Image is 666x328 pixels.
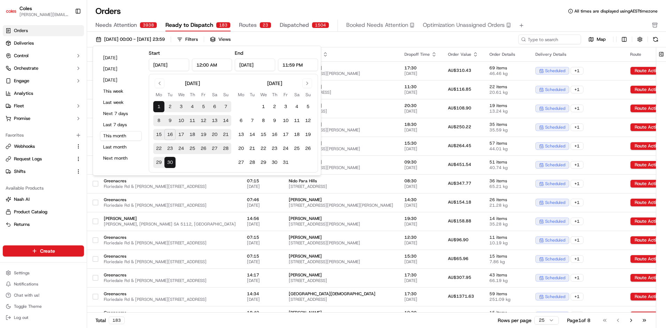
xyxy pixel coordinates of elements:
[247,221,278,227] span: [DATE]
[3,290,84,300] button: Chat with us!
[545,162,565,168] span: scheduled
[220,115,231,126] button: 14
[289,122,393,127] span: [PERSON_NAME]
[404,108,437,114] span: [DATE]
[302,91,313,98] th: Sunday
[448,162,471,167] span: AU$451.54
[209,91,220,98] th: Saturday
[3,113,84,124] button: Promise
[6,221,81,228] a: Returns
[93,35,168,44] button: [DATE] 00:00 - [DATE] 23:59
[289,65,393,71] span: [PERSON_NAME]
[140,22,157,28] div: 3938
[404,203,437,208] span: [DATE]
[104,203,236,208] span: Floriedale Rd & [PERSON_NAME][STREET_ADDRESS]
[153,91,164,98] th: Monday
[280,91,291,98] th: Friday
[235,50,243,56] label: End
[404,165,437,170] span: [DATE]
[66,101,112,108] span: API Documentation
[404,221,437,227] span: [DATE]
[3,166,84,177] button: Shifts
[100,86,142,96] button: This week
[571,105,583,112] div: + 1
[100,153,142,163] button: Next month
[187,101,198,112] button: 4
[174,35,201,44] button: Filters
[545,124,565,130] span: scheduled
[69,118,84,123] span: Pylon
[14,315,28,320] span: Log out
[153,115,164,126] button: 8
[258,157,269,168] button: 29
[6,196,81,203] a: Nash AI
[3,313,84,322] button: Log out
[404,178,437,184] span: 08:30
[280,115,291,126] button: 10
[235,59,275,71] input: Date
[6,209,81,215] a: Product Catalog
[267,80,282,87] div: [DATE]
[192,59,232,71] input: Time
[269,91,280,98] th: Thursday
[289,103,393,108] span: [PERSON_NAME]
[289,203,393,208] span: [STREET_ADDRESS][PERSON_NAME][PERSON_NAME]
[14,90,33,97] span: Analytics
[247,115,258,126] button: 7
[280,101,291,112] button: 3
[153,157,164,168] button: 29
[545,200,565,205] span: scheduled
[235,115,247,126] button: 6
[95,21,137,29] span: Needs Attention
[153,101,164,112] button: 1
[6,143,73,150] a: Webhooks
[104,235,236,240] span: Greenacres
[404,65,437,71] span: 17:30
[164,101,176,112] button: 2
[207,35,234,44] button: Views
[209,101,220,112] button: 6
[247,178,278,184] span: 07:15
[14,304,42,309] span: Toggle Theme
[269,115,280,126] button: 9
[269,129,280,140] button: 16
[289,52,393,57] div: Dropoff Location
[489,52,524,57] div: Order Details
[3,88,84,99] a: Analytics
[100,75,142,85] button: [DATE]
[302,101,313,112] button: 5
[302,78,312,88] button: Go to next month
[7,67,20,79] img: 1736555255976-a54dd68f-1ca7-489b-9aae-adbdc363a1c4
[404,146,437,152] span: [DATE]
[104,221,236,227] span: [PERSON_NAME], [PERSON_NAME] SA 5112, [GEOGRAPHIC_DATA]
[20,12,69,17] span: [PERSON_NAME][EMAIL_ADDRESS][PERSON_NAME][PERSON_NAME][DOMAIN_NAME]
[404,127,437,133] span: [DATE]
[291,129,302,140] button: 18
[280,143,291,154] button: 24
[489,140,524,146] span: 57 items
[20,5,32,12] span: Coles
[100,53,142,63] button: [DATE]
[571,67,583,75] div: + 1
[489,221,524,227] span: 35.28 kg
[6,6,17,17] img: Coles
[247,129,258,140] button: 14
[247,184,278,189] span: [DATE]
[289,127,393,133] span: [STREET_ADDRESS][PERSON_NAME]
[289,165,393,170] span: [STREET_ADDRESS][PERSON_NAME]
[185,80,200,87] div: [DATE]
[289,221,393,227] span: [STREET_ADDRESS][PERSON_NAME]
[489,65,524,71] span: 69 items
[153,129,164,140] button: 15
[187,129,198,140] button: 18
[489,165,524,170] span: 40.74 kg
[235,91,247,98] th: Monday
[100,131,142,141] button: This month
[209,143,220,154] button: 27
[187,91,198,98] th: Thursday
[247,216,278,221] span: 14:56
[3,3,72,20] button: ColesColes[PERSON_NAME][EMAIL_ADDRESS][PERSON_NAME][PERSON_NAME][DOMAIN_NAME]
[100,142,142,152] button: Last month
[448,68,471,73] span: AU$310.43
[291,115,302,126] button: 11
